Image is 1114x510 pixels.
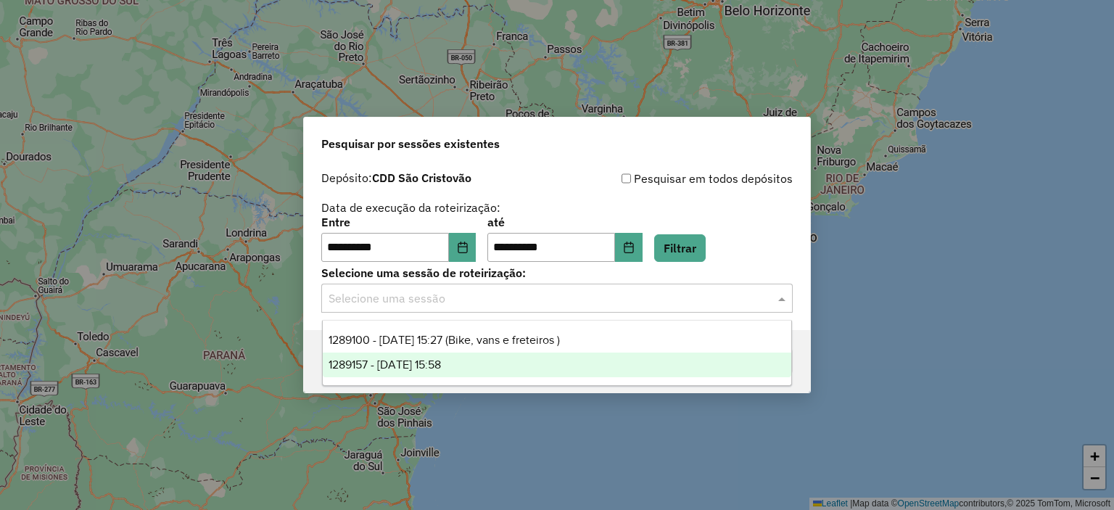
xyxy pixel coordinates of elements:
[557,170,793,187] div: Pesquisar em todos depósitos
[449,233,476,262] button: Choose Date
[487,213,642,231] label: até
[321,264,793,281] label: Selecione uma sessão de roteirização:
[329,334,560,346] span: 1289100 - [DATE] 15:27 (Bike, vans e freteiros )
[615,233,643,262] button: Choose Date
[321,135,500,152] span: Pesquisar por sessões existentes
[329,358,441,371] span: 1289157 - [DATE] 15:58
[321,169,471,186] label: Depósito:
[322,320,793,386] ng-dropdown-panel: Options list
[654,234,706,262] button: Filtrar
[321,199,500,216] label: Data de execução da roteirização:
[372,170,471,185] strong: CDD São Cristovão
[321,213,476,231] label: Entre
